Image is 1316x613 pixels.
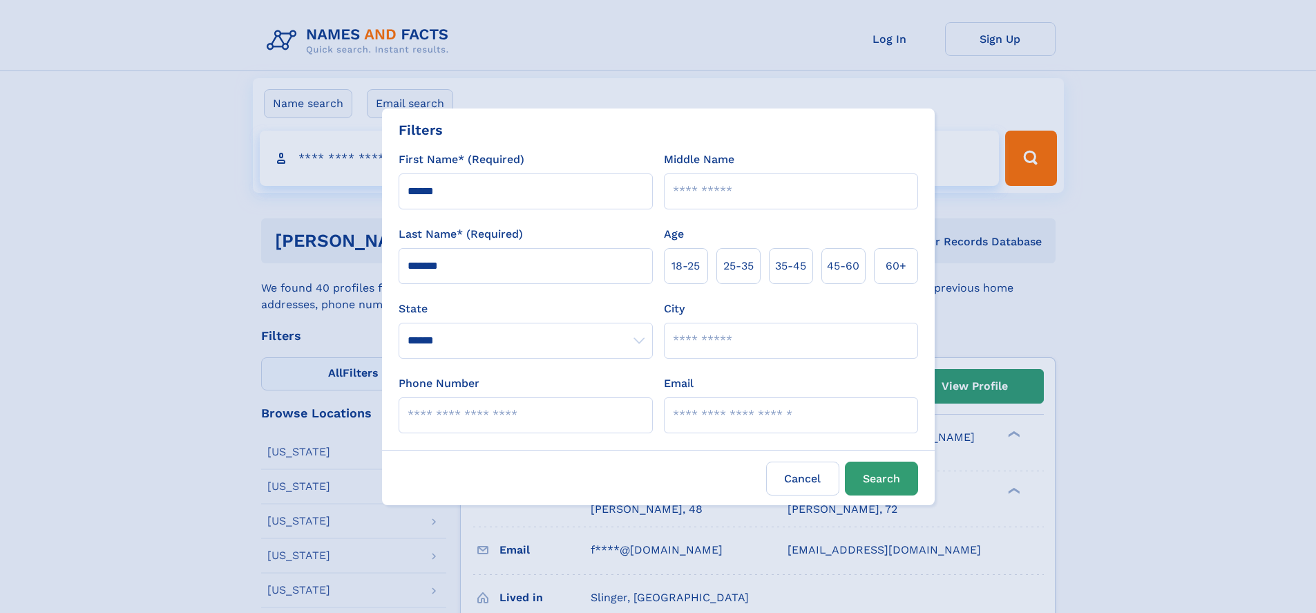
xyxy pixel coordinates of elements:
[664,151,734,168] label: Middle Name
[671,258,700,274] span: 18‑25
[664,226,684,243] label: Age
[399,301,653,317] label: State
[399,226,523,243] label: Last Name* (Required)
[845,462,918,496] button: Search
[399,120,443,140] div: Filters
[664,301,685,317] label: City
[766,462,839,496] label: Cancel
[775,258,806,274] span: 35‑45
[827,258,859,274] span: 45‑60
[399,375,479,392] label: Phone Number
[723,258,754,274] span: 25‑35
[399,151,524,168] label: First Name* (Required)
[664,375,694,392] label: Email
[886,258,906,274] span: 60+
